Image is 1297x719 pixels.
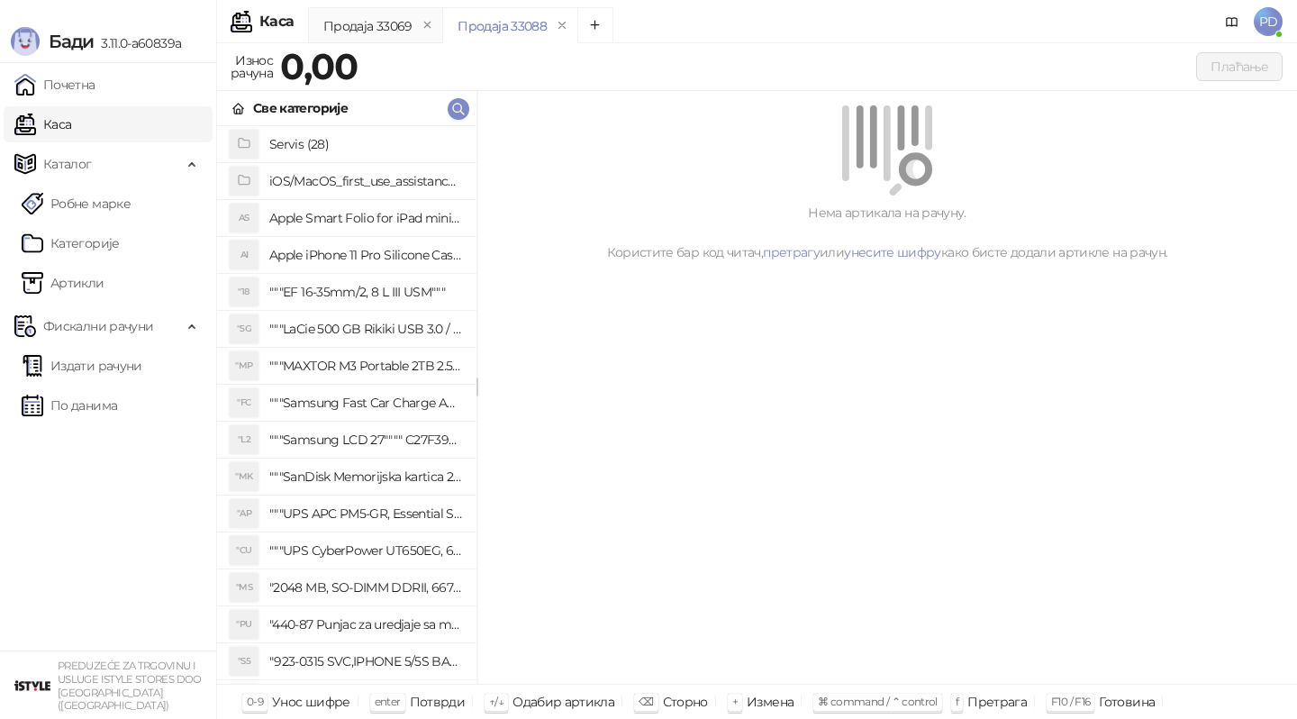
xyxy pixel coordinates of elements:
h4: iOS/MacOS_first_use_assistance (4) [269,167,462,196]
h4: """SanDisk Memorijska kartica 256GB microSDXC sa SD adapterom SDSQXA1-256G-GN6MA - Extreme PLUS, ... [269,462,462,491]
div: "PU [230,610,258,639]
a: По данима [22,387,117,423]
div: "MP [230,351,258,380]
span: Каталог [43,146,92,182]
h4: """MAXTOR M3 Portable 2TB 2.5"""" crni eksterni hard disk HX-M201TCB/GM""" [269,351,462,380]
a: Робне марке [22,186,131,222]
div: Продаја 33069 [323,16,413,36]
div: "L2 [230,425,258,454]
h4: Apple Smart Folio for iPad mini (A17 Pro) - Sage [269,204,462,232]
a: Издати рачуни [22,348,142,384]
div: Потврди [410,690,466,714]
a: унесите шифру [844,244,941,260]
span: F10 / F16 [1051,695,1090,708]
h4: "440-87 Punjac za uredjaje sa micro USB portom 4/1, Stand." [269,610,462,639]
div: "AP [230,499,258,528]
div: "5G [230,314,258,343]
div: Каса [259,14,294,29]
button: Add tab [577,7,613,43]
span: ⌘ command / ⌃ control [818,695,938,708]
a: Категорије [22,225,120,261]
div: "18 [230,278,258,306]
div: Готовина [1099,690,1155,714]
button: remove [416,18,440,33]
a: претрагу [763,244,820,260]
a: Почетна [14,67,95,103]
img: Logo [11,27,40,56]
div: Износ рачуна [227,49,277,85]
h4: "923-0315 SVC,IPHONE 5/5S BATTERY REMOVAL TRAY Držač za iPhone sa kojim se otvara display [269,647,462,676]
span: ↑/↓ [489,695,503,708]
span: 3.11.0-a60839a [94,35,181,51]
a: Документација [1218,7,1247,36]
div: "FC [230,388,258,417]
div: "MK [230,462,258,491]
div: Претрага [967,690,1027,714]
span: 0-9 [247,695,263,708]
div: "CU [230,536,258,565]
h4: "2048 MB, SO-DIMM DDRII, 667 MHz, Napajanje 1,8 0,1 V, Latencija CL5" [269,573,462,602]
div: Нема артикала на рачуну. Користите бар код читач, или како бисте додали артикле на рачун. [499,203,1275,262]
a: ArtikliАртикли [22,265,104,301]
h4: """UPS APC PM5-GR, Essential Surge Arrest,5 utic_nica""" [269,499,462,528]
div: Продаја 33088 [458,16,547,36]
button: Плаћање [1196,52,1283,81]
span: PD [1254,7,1283,36]
div: Све категорије [253,98,348,118]
small: PREDUZEĆE ZA TRGOVINU I USLUGE ISTYLE STORES DOO [GEOGRAPHIC_DATA] ([GEOGRAPHIC_DATA]) [58,660,202,712]
div: Унос шифре [272,690,350,714]
h4: """EF 16-35mm/2, 8 L III USM""" [269,278,462,306]
h4: Apple iPhone 11 Pro Silicone Case - Black [269,241,462,269]
h4: """Samsung LCD 27"""" C27F390FHUXEN""" [269,425,462,454]
span: + [732,695,738,708]
div: "MS [230,573,258,602]
h4: Servis (28) [269,130,462,159]
div: Сторно [663,690,708,714]
div: "S5 [230,647,258,676]
div: Одабир артикла [512,690,614,714]
span: Бади [49,31,94,52]
a: Каса [14,106,71,142]
div: grid [217,126,476,684]
span: ⌫ [639,695,653,708]
div: AI [230,241,258,269]
h4: """UPS CyberPower UT650EG, 650VA/360W , line-int., s_uko, desktop""" [269,536,462,565]
button: remove [550,18,574,33]
img: 64x64-companyLogo-77b92cf4-9946-4f36-9751-bf7bb5fd2c7d.png [14,668,50,704]
span: enter [375,695,401,708]
div: AS [230,204,258,232]
strong: 0,00 [280,44,358,88]
h4: """LaCie 500 GB Rikiki USB 3.0 / Ultra Compact & Resistant aluminum / USB 3.0 / 2.5""""""" [269,314,462,343]
div: Измена [747,690,794,714]
h4: """Samsung Fast Car Charge Adapter, brzi auto punja_, boja crna""" [269,388,462,417]
span: f [956,695,958,708]
span: Фискални рачуни [43,308,153,344]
